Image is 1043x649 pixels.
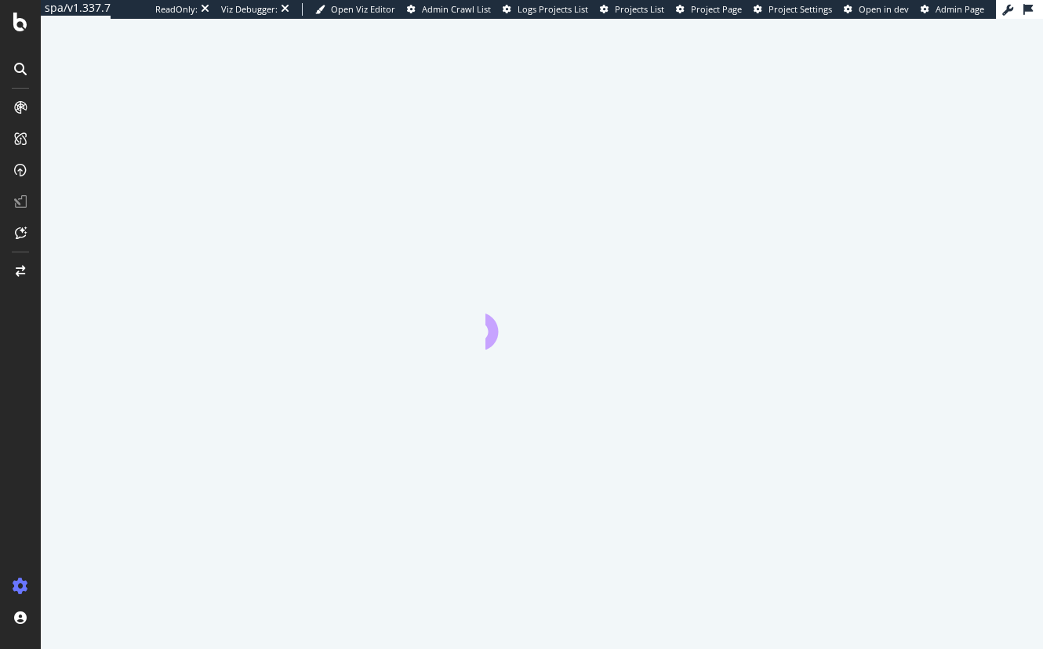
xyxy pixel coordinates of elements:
span: Admin Crawl List [422,3,491,15]
span: Project Page [691,3,742,15]
a: Open Viz Editor [315,3,395,16]
a: Logs Projects List [503,3,588,16]
a: Open in dev [844,3,909,16]
a: Project Settings [754,3,832,16]
span: Admin Page [936,3,984,15]
span: Open Viz Editor [331,3,395,15]
span: Logs Projects List [518,3,588,15]
div: ReadOnly: [155,3,198,16]
a: Admin Crawl List [407,3,491,16]
span: Project Settings [769,3,832,15]
div: Viz Debugger: [221,3,278,16]
div: animation [485,293,598,350]
a: Projects List [600,3,664,16]
span: Projects List [615,3,664,15]
a: Admin Page [921,3,984,16]
a: Project Page [676,3,742,16]
span: Open in dev [859,3,909,15]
